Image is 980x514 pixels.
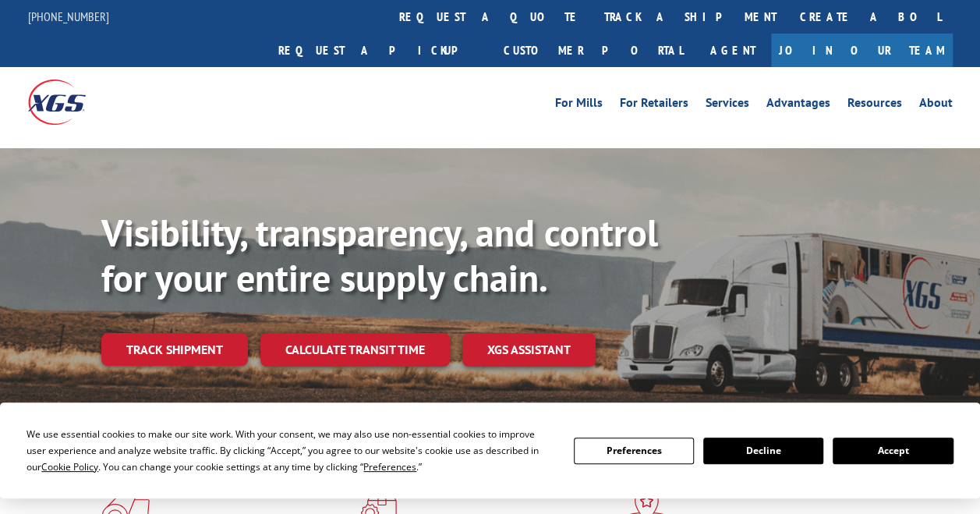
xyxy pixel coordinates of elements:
[766,97,830,114] a: Advantages
[492,34,695,67] a: Customer Portal
[28,9,109,24] a: [PHONE_NUMBER]
[101,208,658,302] b: Visibility, transparency, and control for your entire supply chain.
[574,438,694,464] button: Preferences
[363,460,416,473] span: Preferences
[706,97,749,114] a: Services
[703,438,823,464] button: Decline
[919,97,953,114] a: About
[847,97,902,114] a: Resources
[555,97,603,114] a: For Mills
[27,426,554,475] div: We use essential cookies to make our site work. With your consent, we may also use non-essential ...
[771,34,953,67] a: Join Our Team
[620,97,688,114] a: For Retailers
[41,460,98,473] span: Cookie Policy
[833,438,953,464] button: Accept
[260,333,450,367] a: Calculate transit time
[267,34,492,67] a: Request a pickup
[101,333,248,366] a: Track shipment
[695,34,771,67] a: Agent
[462,333,596,367] a: XGS ASSISTANT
